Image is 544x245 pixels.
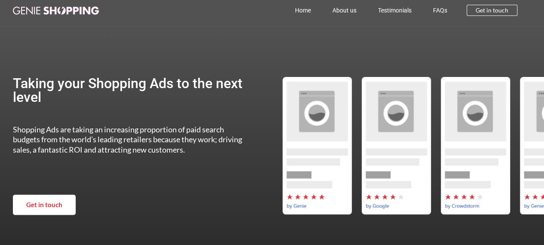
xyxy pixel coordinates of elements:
div: by-google [357,77,436,214]
nav: Menu [135,0,458,20]
a: Get in touch [13,195,76,215]
span: Shopping Ads are taking an increasing proportion of paid search budgets from the world’s leading ... [13,125,242,154]
h2: Taking your Shopping Ads to the next level [13,77,247,104]
div: 4 / 5 [357,77,436,214]
div: by-crowdstorm [436,77,515,214]
a: Home [284,0,322,20]
div: by-genie [277,77,357,214]
img: genie-shopping-logo [13,6,99,15]
span: Get in touch [476,7,508,13]
div: 5 / 5 [436,77,515,214]
a: FAQs [422,0,458,20]
div: 3 / 5 [277,77,357,214]
span: Get in touch [26,202,62,208]
a: About us [322,0,367,20]
a: Testimonials [367,0,422,20]
a: Get in touch [467,5,517,16]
